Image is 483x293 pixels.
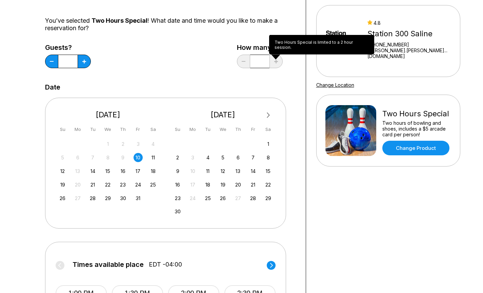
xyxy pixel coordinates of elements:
[203,180,213,189] div: Choose Tuesday, November 18th, 2025
[148,125,158,134] div: Sa
[173,153,182,162] div: Choose Sunday, November 2nd, 2025
[58,153,67,162] div: Not available Sunday, October 5th, 2025
[88,125,97,134] div: Tu
[173,207,182,216] div: Choose Sunday, November 30th, 2025
[58,194,67,203] div: Choose Sunday, October 26th, 2025
[237,44,296,51] label: How many hours?
[382,120,451,137] div: Two hours of bowling and shoes, includes a $5 arcade card per person!
[203,153,213,162] div: Choose Tuesday, November 4th, 2025
[103,167,113,176] div: Choose Wednesday, October 15th, 2025
[148,167,158,176] div: Choose Saturday, October 18th, 2025
[234,125,243,134] div: Th
[173,125,182,134] div: Su
[218,153,227,162] div: Choose Wednesday, November 5th, 2025
[170,110,276,119] div: [DATE]
[248,125,258,134] div: Fr
[263,110,274,121] button: Next Month
[234,180,243,189] div: Choose Thursday, November 20th, 2025
[203,167,213,176] div: Choose Tuesday, November 11th, 2025
[88,153,97,162] div: Not available Tuesday, October 7th, 2025
[325,16,362,66] img: Station 300 Saline
[149,261,182,268] span: EDT -04:00
[134,125,143,134] div: Fr
[173,194,182,203] div: Choose Sunday, November 23rd, 2025
[134,153,143,162] div: Choose Friday, October 10th, 2025
[58,180,67,189] div: Choose Sunday, October 19th, 2025
[248,167,258,176] div: Choose Friday, November 14th, 2025
[218,180,227,189] div: Choose Wednesday, November 19th, 2025
[234,194,243,203] div: Not available Thursday, November 27th, 2025
[188,180,197,189] div: Not available Monday, November 17th, 2025
[234,153,243,162] div: Choose Thursday, November 6th, 2025
[269,35,374,55] div: Two Hours Special is limited to a 2 hour session.
[367,47,451,59] a: [PERSON_NAME].[PERSON_NAME]...[DOMAIN_NAME]
[203,125,213,134] div: Tu
[172,139,274,216] div: month 2025-11
[118,194,127,203] div: Choose Thursday, October 30th, 2025
[203,194,213,203] div: Choose Tuesday, November 25th, 2025
[73,153,82,162] div: Not available Monday, October 6th, 2025
[325,105,376,156] img: Two Hours Special
[367,20,451,26] div: 4.8
[73,194,82,203] div: Not available Monday, October 27th, 2025
[248,180,258,189] div: Choose Friday, November 21st, 2025
[134,194,143,203] div: Choose Friday, October 31st, 2025
[148,139,158,149] div: Not available Saturday, October 4th, 2025
[248,153,258,162] div: Choose Friday, November 7th, 2025
[118,167,127,176] div: Choose Thursday, October 16th, 2025
[134,139,143,149] div: Not available Friday, October 3rd, 2025
[188,153,197,162] div: Not available Monday, November 3rd, 2025
[103,194,113,203] div: Choose Wednesday, October 29th, 2025
[88,194,97,203] div: Choose Tuesday, October 28th, 2025
[382,109,451,118] div: Two Hours Special
[382,141,449,155] a: Change Product
[234,167,243,176] div: Choose Thursday, November 13th, 2025
[88,180,97,189] div: Choose Tuesday, October 21st, 2025
[56,110,161,119] div: [DATE]
[218,167,227,176] div: Choose Wednesday, November 12th, 2025
[58,167,67,176] div: Choose Sunday, October 12th, 2025
[92,17,147,24] span: Two Hours Special
[103,180,113,189] div: Choose Wednesday, October 22nd, 2025
[188,194,197,203] div: Not available Monday, November 24th, 2025
[173,180,182,189] div: Choose Sunday, November 16th, 2025
[118,139,127,149] div: Not available Thursday, October 2nd, 2025
[45,17,296,32] div: You’ve selected ! What date and time would you like to make a reservation for?
[73,167,82,176] div: Not available Monday, October 13th, 2025
[188,125,197,134] div: Mo
[103,153,113,162] div: Not available Wednesday, October 8th, 2025
[73,125,82,134] div: Mo
[367,42,451,47] div: [PHONE_NUMBER]
[134,180,143,189] div: Choose Friday, October 24th, 2025
[103,125,113,134] div: We
[316,82,354,88] a: Change Location
[188,167,197,176] div: Not available Monday, November 10th, 2025
[73,180,82,189] div: Not available Monday, October 20th, 2025
[264,194,273,203] div: Choose Saturday, November 29th, 2025
[264,180,273,189] div: Choose Saturday, November 22nd, 2025
[45,83,60,91] label: Date
[45,44,91,51] label: Guests?
[88,167,97,176] div: Choose Tuesday, October 14th, 2025
[173,167,182,176] div: Choose Sunday, November 9th, 2025
[367,29,451,38] div: Station 300 Saline
[57,139,159,203] div: month 2025-10
[264,125,273,134] div: Sa
[218,194,227,203] div: Choose Wednesday, November 26th, 2025
[264,153,273,162] div: Choose Saturday, November 8th, 2025
[248,194,258,203] div: Choose Friday, November 28th, 2025
[264,139,273,149] div: Choose Saturday, November 1st, 2025
[118,125,127,134] div: Th
[73,261,144,268] span: Times available place
[148,153,158,162] div: Choose Saturday, October 11th, 2025
[118,153,127,162] div: Not available Thursday, October 9th, 2025
[134,167,143,176] div: Choose Friday, October 17th, 2025
[118,180,127,189] div: Choose Thursday, October 23rd, 2025
[103,139,113,149] div: Not available Wednesday, October 1st, 2025
[218,125,227,134] div: We
[58,125,67,134] div: Su
[148,180,158,189] div: Choose Saturday, October 25th, 2025
[264,167,273,176] div: Choose Saturday, November 15th, 2025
